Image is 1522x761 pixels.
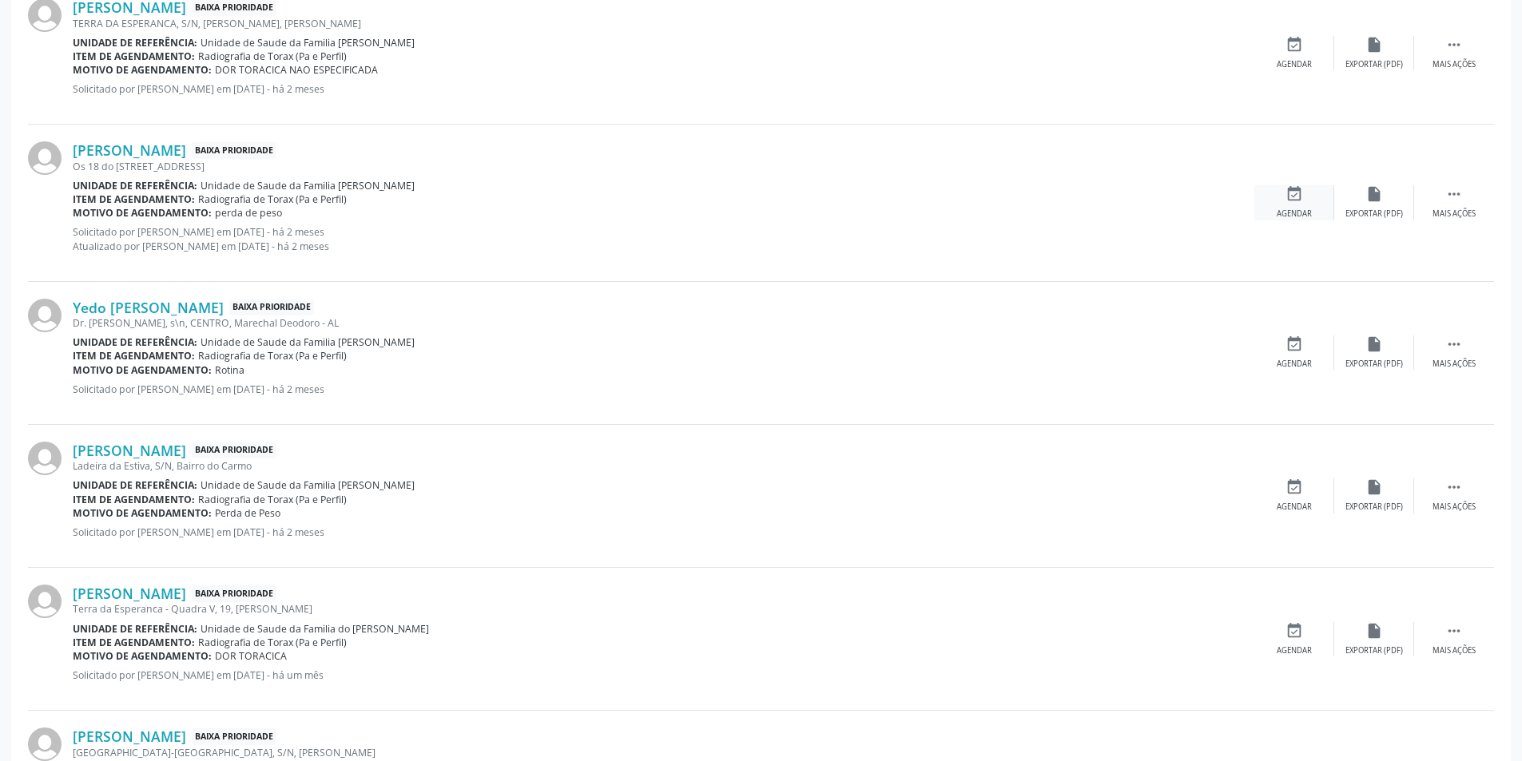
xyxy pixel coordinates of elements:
b: Motivo de agendamento: [73,206,212,220]
span: DOR TORACICA NAO ESPECIFICADA [215,63,378,77]
a: Yedo [PERSON_NAME] [73,299,224,316]
b: Item de agendamento: [73,636,195,649]
p: Solicitado por [PERSON_NAME] em [DATE] - há 2 meses Atualizado por [PERSON_NAME] em [DATE] - há 2... [73,225,1254,252]
div: Exportar (PDF) [1345,645,1403,656]
i:  [1445,185,1463,203]
img: img [28,299,62,332]
b: Unidade de referência: [73,335,197,349]
div: Mais ações [1433,501,1476,513]
span: Unidade de Saude da Familia do [PERSON_NAME] [201,622,429,636]
i:  [1445,335,1463,353]
span: Rotina [215,363,244,377]
span: Baixa Prioridade [192,442,276,459]
b: Item de agendamento: [73,50,195,63]
div: Mais ações [1433,645,1476,656]
span: Unidade de Saude da Familia [PERSON_NAME] [201,179,415,192]
span: Radiografia de Torax (Pa e Perfil) [198,50,347,63]
i: event_available [1286,36,1303,54]
b: Item de agendamento: [73,192,195,206]
b: Unidade de referência: [73,179,197,192]
i: insert_drive_file [1365,185,1383,203]
a: [PERSON_NAME] [73,585,186,602]
div: Terra da Esperanca - Quadra V, 19, [PERSON_NAME] [73,602,1254,616]
div: Agendar [1277,645,1312,656]
b: Item de agendamento: [73,493,195,506]
i:  [1445,478,1463,496]
div: Exportar (PDF) [1345,59,1403,70]
img: img [28,141,62,175]
span: Radiografia de Torax (Pa e Perfil) [198,493,347,506]
span: Unidade de Saude da Familia [PERSON_NAME] [201,36,415,50]
div: [GEOGRAPHIC_DATA]-[GEOGRAPHIC_DATA], S/N, [PERSON_NAME] [73,746,1254,759]
div: Agendar [1277,359,1312,370]
i: insert_drive_file [1365,478,1383,496]
i: insert_drive_file [1365,36,1383,54]
b: Item de agendamento: [73,349,195,363]
span: Baixa Prioridade [229,299,314,316]
span: Radiografia de Torax (Pa e Perfil) [198,192,347,206]
div: TERRA DA ESPERANCA, S/N, [PERSON_NAME], [PERSON_NAME] [73,17,1254,30]
i: insert_drive_file [1365,622,1383,640]
b: Motivo de agendamento: [73,649,212,663]
span: Baixa Prioridade [192,585,276,602]
i:  [1445,36,1463,54]
p: Solicitado por [PERSON_NAME] em [DATE] - há 2 meses [73,525,1254,539]
img: img [28,442,62,475]
span: DOR TORACICA [215,649,287,663]
span: Baixa Prioridade [192,142,276,159]
i: event_available [1286,622,1303,640]
img: img [28,585,62,618]
b: Motivo de agendamento: [73,506,212,520]
i: insert_drive_file [1365,335,1383,353]
p: Solicitado por [PERSON_NAME] em [DATE] - há 2 meses [73,382,1254,396]
i: event_available [1286,185,1303,203]
div: Mais ações [1433,59,1476,70]
span: perda de peso [215,206,282,220]
b: Unidade de referência: [73,622,197,636]
div: Exportar (PDF) [1345,208,1403,220]
div: Agendar [1277,59,1312,70]
span: Baixa Prioridade [192,728,276,745]
span: Perda de Peso [215,506,280,520]
span: Unidade de Saude da Familia [PERSON_NAME] [201,335,415,349]
p: Solicitado por [PERSON_NAME] em [DATE] - há um mês [73,668,1254,682]
i: event_available [1286,478,1303,496]
b: Unidade de referência: [73,478,197,492]
i:  [1445,622,1463,640]
div: Dr. [PERSON_NAME], s\n, CENTRO, Marechal Deodoro - AL [73,316,1254,330]
a: [PERSON_NAME] [73,141,186,159]
div: Os 18 do [STREET_ADDRESS] [73,160,1254,173]
div: Mais ações [1433,359,1476,370]
div: Exportar (PDF) [1345,501,1403,513]
div: Agendar [1277,501,1312,513]
span: Unidade de Saude da Familia [PERSON_NAME] [201,478,415,492]
b: Motivo de agendamento: [73,363,212,377]
b: Unidade de referência: [73,36,197,50]
a: [PERSON_NAME] [73,727,186,745]
span: Radiografia de Torax (Pa e Perfil) [198,349,347,363]
div: Exportar (PDF) [1345,359,1403,370]
div: Agendar [1277,208,1312,220]
div: Mais ações [1433,208,1476,220]
i: event_available [1286,335,1303,353]
b: Motivo de agendamento: [73,63,212,77]
p: Solicitado por [PERSON_NAME] em [DATE] - há 2 meses [73,82,1254,96]
a: [PERSON_NAME] [73,442,186,459]
span: Radiografia de Torax (Pa e Perfil) [198,636,347,649]
div: Ladeira da Estiva, S/N, Bairro do Carmo [73,459,1254,473]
